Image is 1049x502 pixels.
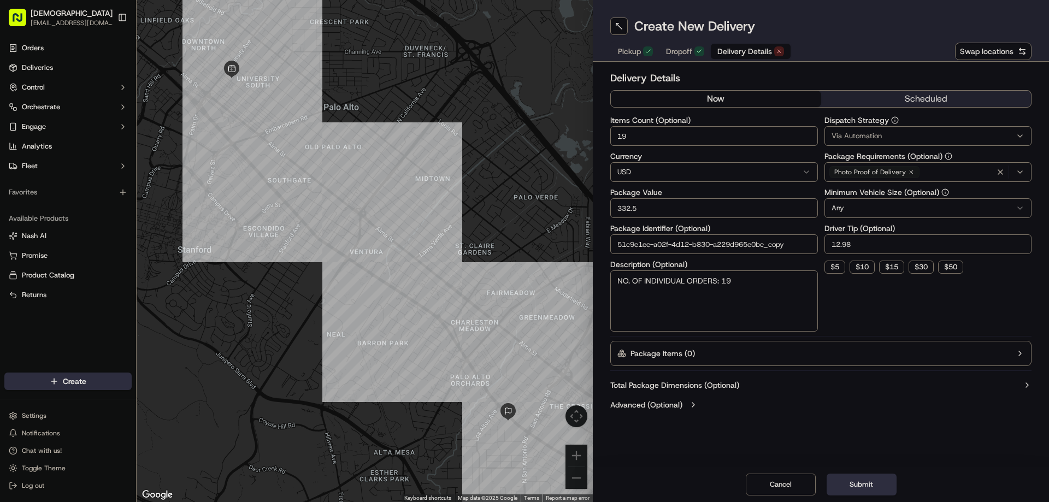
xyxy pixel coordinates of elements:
[824,126,1032,146] button: Via Automation
[610,399,1032,410] button: Advanced (Optional)
[9,290,127,300] a: Returns
[4,227,132,245] button: Nash AI
[92,158,101,167] div: 💻
[4,59,132,76] a: Deliveries
[22,157,84,168] span: Knowledge Base
[4,408,132,423] button: Settings
[610,126,818,146] input: Enter number of items
[610,341,1032,366] button: Package Items (0)
[610,152,818,160] label: Currency
[824,116,1032,124] label: Dispatch Strategy
[524,495,539,501] a: Terms (opens in new tab)
[666,46,692,57] span: Dropoff
[22,270,74,280] span: Product Catalog
[22,481,44,490] span: Log out
[63,376,86,387] span: Create
[4,460,132,476] button: Toggle Theme
[4,4,113,31] button: [DEMOGRAPHIC_DATA][EMAIL_ADDRESS][DOMAIN_NAME]
[565,467,587,489] button: Zoom out
[37,115,138,123] div: We're available if you need us!
[824,225,1032,232] label: Driver Tip (Optional)
[938,261,963,274] button: $50
[610,225,818,232] label: Package Identifier (Optional)
[824,234,1032,254] input: Enter driver tip amount
[9,251,127,261] a: Promise
[37,104,179,115] div: Start new chat
[109,184,132,192] span: Pylon
[31,8,113,19] button: [DEMOGRAPHIC_DATA]
[824,261,845,274] button: $5
[22,141,52,151] span: Analytics
[458,495,517,501] span: Map data ©2025 Google
[139,488,175,502] a: Open this area in Google Maps (opens a new window)
[565,445,587,466] button: Zoom in
[879,261,904,274] button: $15
[139,488,175,502] img: Google
[610,380,739,391] label: Total Package Dimensions (Optional)
[4,286,132,304] button: Returns
[630,348,695,359] label: Package Items ( 0 )
[960,46,1013,57] span: Swap locations
[22,429,60,438] span: Notifications
[11,44,199,61] p: Welcome 👋
[4,426,132,441] button: Notifications
[618,46,641,57] span: Pickup
[88,153,180,173] a: 💻API Documentation
[11,158,20,167] div: 📗
[717,46,772,57] span: Delivery Details
[22,82,45,92] span: Control
[77,184,132,192] a: Powered byPylon
[9,270,127,280] a: Product Catalog
[22,446,62,455] span: Chat with us!
[4,210,132,227] div: Available Products
[610,399,682,410] label: Advanced (Optional)
[634,17,755,35] h1: Create New Delivery
[565,405,587,427] button: Map camera controls
[4,478,132,493] button: Log out
[22,464,66,473] span: Toggle Theme
[22,122,46,132] span: Engage
[909,261,934,274] button: $30
[103,157,175,168] span: API Documentation
[11,104,31,123] img: 1736555255976-a54dd68f-1ca7-489b-9aae-adbdc363a1c4
[22,161,38,171] span: Fleet
[11,11,33,33] img: Nash
[891,116,899,124] button: Dispatch Strategy
[945,152,952,160] button: Package Requirements (Optional)
[7,153,88,173] a: 📗Knowledge Base
[610,270,818,332] textarea: NO. OF INDIVIDUAL ORDERS: 19
[821,91,1032,107] button: scheduled
[404,494,451,502] button: Keyboard shortcuts
[546,495,590,501] a: Report a map error
[834,168,906,176] span: Photo Proof of Delivery
[28,70,197,82] input: Got a question? Start typing here...
[827,474,897,495] button: Submit
[611,91,821,107] button: now
[4,118,132,135] button: Engage
[22,251,48,261] span: Promise
[4,373,132,390] button: Create
[4,247,132,264] button: Promise
[4,39,132,57] a: Orders
[4,443,132,458] button: Chat with us!
[610,380,1032,391] button: Total Package Dimensions (Optional)
[22,290,46,300] span: Returns
[610,198,818,218] input: Enter package value
[22,63,53,73] span: Deliveries
[4,184,132,201] div: Favorites
[824,188,1032,196] label: Minimum Vehicle Size (Optional)
[824,162,1032,182] button: Photo Proof of Delivery
[186,107,199,120] button: Start new chat
[850,261,875,274] button: $10
[4,138,132,155] a: Analytics
[22,411,46,420] span: Settings
[610,116,818,124] label: Items Count (Optional)
[4,79,132,96] button: Control
[4,267,132,284] button: Product Catalog
[31,19,113,27] button: [EMAIL_ADDRESS][DOMAIN_NAME]
[610,261,818,268] label: Description (Optional)
[4,157,132,175] button: Fleet
[610,234,818,254] input: Enter package identifier
[746,474,816,495] button: Cancel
